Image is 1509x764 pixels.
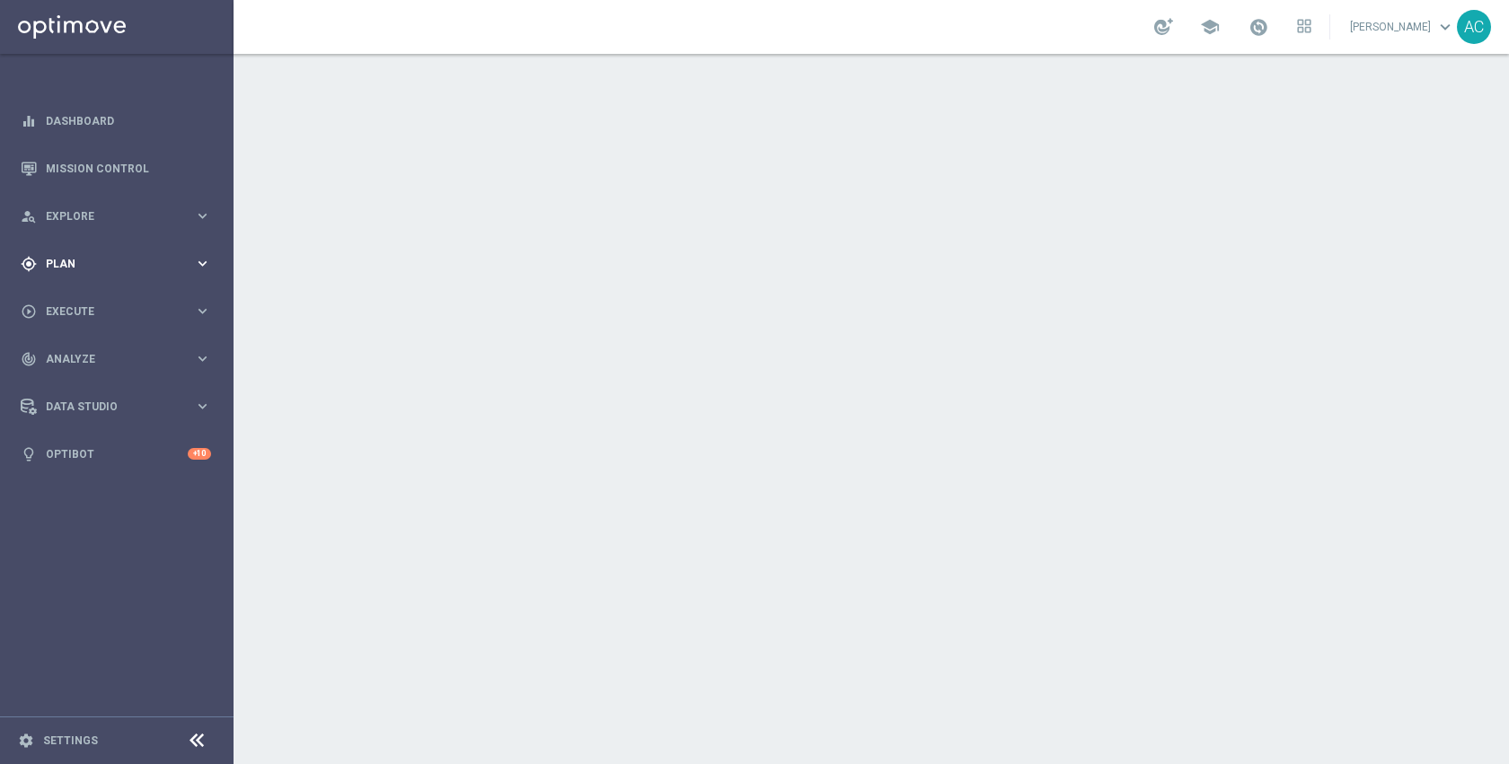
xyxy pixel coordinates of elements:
button: gps_fixed Plan keyboard_arrow_right [20,257,212,271]
span: Explore [46,211,194,222]
i: keyboard_arrow_right [194,350,211,367]
div: AC [1457,10,1491,44]
i: keyboard_arrow_right [194,255,211,272]
i: lightbulb [21,446,37,462]
i: keyboard_arrow_right [194,303,211,320]
div: Dashboard [21,97,211,145]
button: lightbulb Optibot +10 [20,447,212,461]
a: Dashboard [46,97,211,145]
span: Analyze [46,354,194,364]
div: Data Studio [21,399,194,415]
div: +10 [188,448,211,460]
button: track_changes Analyze keyboard_arrow_right [20,352,212,366]
div: Optibot [21,430,211,478]
i: play_circle_outline [21,303,37,320]
div: Mission Control [21,145,211,192]
button: person_search Explore keyboard_arrow_right [20,209,212,224]
span: school [1200,17,1220,37]
i: settings [18,733,34,749]
span: keyboard_arrow_down [1435,17,1455,37]
span: Plan [46,259,194,269]
div: Plan [21,256,194,272]
i: keyboard_arrow_right [194,207,211,224]
i: equalizer [21,113,37,129]
a: Settings [43,735,98,746]
button: Mission Control [20,162,212,176]
a: Optibot [46,430,188,478]
div: Execute [21,303,194,320]
div: Analyze [21,351,194,367]
button: equalizer Dashboard [20,114,212,128]
button: play_circle_outline Execute keyboard_arrow_right [20,304,212,319]
span: Execute [46,306,194,317]
i: person_search [21,208,37,224]
a: Mission Control [46,145,211,192]
button: Data Studio keyboard_arrow_right [20,400,212,414]
a: [PERSON_NAME]keyboard_arrow_down [1348,13,1457,40]
i: gps_fixed [21,256,37,272]
span: Data Studio [46,401,194,412]
i: keyboard_arrow_right [194,398,211,415]
i: track_changes [21,351,37,367]
div: Explore [21,208,194,224]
